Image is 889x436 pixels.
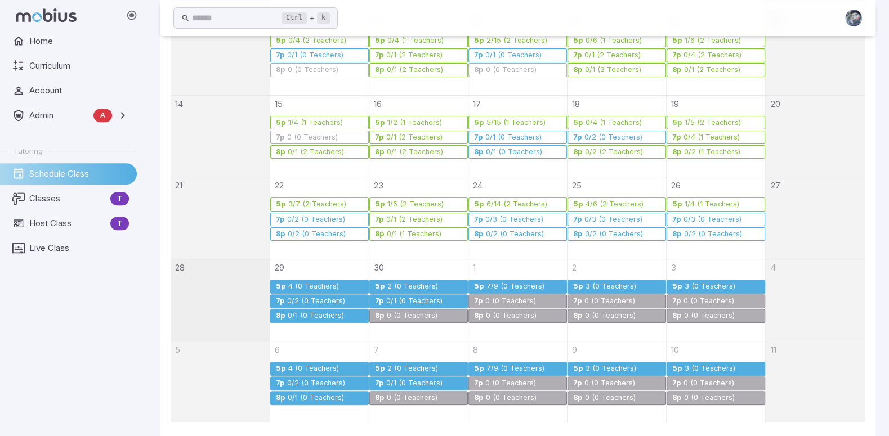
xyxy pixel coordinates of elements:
[667,259,766,341] td: October 3, 2025
[766,177,780,192] a: September 27, 2025
[585,200,644,209] div: 4/6 (2 Teachers)
[683,133,740,142] div: 0/4 (1 Teachers)
[369,96,382,110] a: September 16, 2025
[29,192,106,205] span: Classes
[683,230,743,239] div: 0/2 (0 Teachers)
[672,394,682,402] div: 8p
[573,133,582,142] div: 7p
[369,177,383,192] a: September 23, 2025
[667,13,766,95] td: September 12, 2025
[845,10,862,26] img: andrew.jpg
[386,148,444,156] div: 0/1 (2 Teachers)
[282,12,307,24] kbd: Ctrl
[29,242,129,254] span: Live Class
[374,51,384,60] div: 7p
[766,341,865,423] td: October 11, 2025
[485,312,537,320] div: 0 (0 Teachers)
[485,297,537,305] div: 0 (0 Teachers)
[468,259,567,341] td: October 1, 2025
[473,312,484,320] div: 8p
[270,96,283,110] a: September 15, 2025
[672,200,682,209] div: 5p
[473,215,483,224] div: 7p
[317,12,330,24] kbd: k
[468,341,478,356] a: October 8, 2025
[374,148,385,156] div: 8p
[275,379,285,388] div: 7p
[468,96,481,110] a: September 17, 2025
[369,341,379,356] a: October 7, 2025
[573,297,582,305] div: 7p
[270,341,280,356] a: October 6, 2025
[584,215,643,224] div: 0/3 (0 Teachers)
[287,379,346,388] div: 0/2 (0 Teachers)
[573,148,583,156] div: 8p
[568,13,667,95] td: September 11, 2025
[766,259,865,341] td: October 4, 2025
[584,66,642,74] div: 0/1 (2 Teachers)
[584,297,636,305] div: 0 (0 Teachers)
[585,119,642,127] div: 0/4 (1 Teachers)
[270,259,284,274] a: September 29, 2025
[584,394,636,402] div: 0 (0 Teachers)
[584,133,643,142] div: 0/2 (0 Teachers)
[275,133,285,142] div: 7p
[485,66,537,74] div: 0 (0 Teachers)
[369,95,468,177] td: September 16, 2025
[29,35,129,47] span: Home
[485,148,543,156] div: 0/1 (0 Teachers)
[584,51,641,60] div: 0/1 (2 Teachers)
[287,215,346,224] div: 0/2 (0 Teachers)
[374,297,384,305] div: 7p
[486,282,545,291] div: 7/9 (0 Teachers)
[683,51,742,60] div: 0/4 (2 Teachers)
[573,119,583,127] div: 5p
[672,365,682,373] div: 5p
[766,13,865,95] td: September 13, 2025
[369,259,384,274] a: September 30, 2025
[568,95,667,177] td: September 18, 2025
[573,394,583,402] div: 8p
[29,217,106,230] span: Host Class
[485,215,544,224] div: 0/3 (0 Teachers)
[374,282,385,291] div: 5p
[275,51,285,60] div: 7p
[684,200,740,209] div: 1/4 (1 Teachers)
[473,297,483,305] div: 7p
[473,379,483,388] div: 7p
[585,365,637,373] div: 3 (0 Teachers)
[584,148,644,156] div: 0/2 (2 Teachers)
[672,297,681,305] div: 7p
[369,341,468,423] td: October 7, 2025
[473,133,483,142] div: 7p
[473,119,484,127] div: 5p
[683,215,742,224] div: 0/3 (0 Teachers)
[287,297,346,305] div: 0/2 (0 Teachers)
[684,119,741,127] div: 1/5 (2 Teachers)
[288,37,347,45] div: 0/4 (2 Teachers)
[275,215,285,224] div: 7p
[573,230,583,239] div: 8p
[275,365,286,373] div: 5p
[275,312,285,320] div: 8p
[667,96,679,110] a: September 19, 2025
[386,230,442,239] div: 0/1 (1 Teachers)
[684,365,736,373] div: 3 (0 Teachers)
[386,66,444,74] div: 0/1 (2 Teachers)
[287,312,345,320] div: 0/1 (0 Teachers)
[387,282,439,291] div: 2 (0 Teachers)
[585,37,642,45] div: 0/6 (1 Teachers)
[288,282,339,291] div: 4 (0 Teachers)
[672,133,681,142] div: 7p
[387,200,444,209] div: 1/5 (2 Teachers)
[473,51,483,60] div: 7p
[374,66,385,74] div: 8p
[374,365,385,373] div: 5p
[275,394,285,402] div: 8p
[573,282,583,291] div: 5p
[672,215,681,224] div: 7p
[485,394,537,402] div: 0 (0 Teachers)
[672,51,681,60] div: 7p
[275,119,286,127] div: 5p
[568,341,667,423] td: October 9, 2025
